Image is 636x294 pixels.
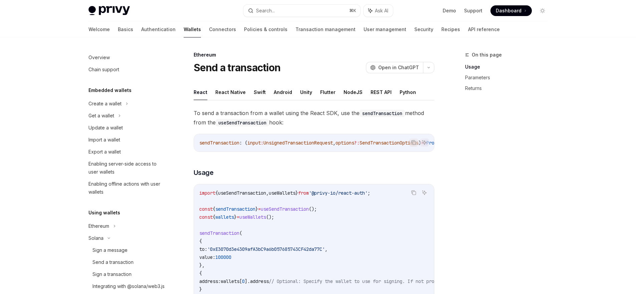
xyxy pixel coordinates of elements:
span: (); [266,214,274,220]
span: ⌘ K [349,8,356,13]
span: useWallets [269,190,295,196]
span: { [215,190,218,196]
a: Overview [83,52,169,64]
span: } [255,206,258,212]
span: wallets [215,214,234,220]
div: Send a transaction [92,258,134,266]
span: address [250,278,269,284]
h1: Send a transaction [194,62,281,74]
button: NodeJS [344,84,363,100]
a: Welcome [88,21,110,37]
span: '@privy-io/react-auth' [309,190,368,196]
span: ; [368,190,370,196]
div: Ethereum [88,222,109,230]
a: Security [414,21,433,37]
span: wallets [221,278,239,284]
a: Enabling offline actions with user wallets [83,178,169,198]
div: Enabling server-side access to user wallets [88,160,165,176]
a: Send a transaction [83,256,169,268]
div: Sign a message [92,246,128,254]
a: User management [364,21,406,37]
a: Demo [443,7,456,14]
span: = [258,206,261,212]
span: , [333,140,336,146]
a: API reference [468,21,500,37]
span: On this page [472,51,502,59]
code: sendTransaction [360,110,405,117]
button: Python [400,84,416,100]
span: useWallets [239,214,266,220]
a: Policies & controls [244,21,287,37]
span: ( [239,230,242,236]
span: input [247,140,261,146]
span: '0xE3070d3e4309afA3bC9a6b057685743CF42da77C' [207,246,325,252]
div: Enabling offline actions with user wallets [88,180,165,196]
span: import [199,190,215,196]
a: Sign a transaction [83,268,169,280]
div: Export a wallet [88,148,121,156]
span: { [199,270,202,276]
span: } [199,286,202,292]
span: } [295,190,298,196]
span: useSendTransaction [261,206,309,212]
button: Swift [254,84,266,100]
div: Ethereum [194,52,434,58]
button: Toggle dark mode [537,5,548,16]
button: Ask AI [420,138,429,147]
span: Ask AI [375,7,388,14]
span: const [199,214,213,220]
span: UnsignedTransactionRequest [263,140,333,146]
a: Integrating with @solana/web3.js [83,280,169,292]
span: } [234,214,237,220]
button: Unity [300,84,312,100]
span: Open in ChatGPT [378,64,419,71]
span: : ( [239,140,247,146]
a: Returns [465,83,553,94]
span: }, [199,262,205,268]
span: options [336,140,354,146]
a: Support [464,7,482,14]
a: Import a wallet [83,134,169,146]
span: { [199,238,202,244]
span: ) [418,140,421,146]
button: Ask AI [420,188,429,197]
a: Chain support [83,64,169,76]
span: , [325,246,328,252]
span: sendTransaction [215,206,255,212]
a: Authentication [141,21,176,37]
a: Parameters [465,72,553,83]
a: Connectors [209,21,236,37]
button: Copy the contents from the code block [409,138,418,147]
div: Overview [88,54,110,62]
span: : [261,140,263,146]
div: Solana [88,234,103,242]
h5: Embedded wallets [88,86,132,94]
button: Open in ChatGPT [366,62,423,73]
span: [ [239,278,242,284]
div: Get a wallet [88,112,114,120]
span: value: [199,254,215,260]
a: Export a wallet [83,146,169,158]
span: to: [199,246,207,252]
div: Create a wallet [88,100,122,108]
span: 100000 [215,254,231,260]
span: ?: [354,140,360,146]
a: Dashboard [490,5,532,16]
span: (); [309,206,317,212]
button: React Native [215,84,246,100]
button: Ask AI [364,5,393,17]
span: from [298,190,309,196]
span: SendTransactionOptions [360,140,418,146]
a: Sign a message [83,244,169,256]
button: React [194,84,207,100]
a: Update a wallet [83,122,169,134]
button: REST API [371,84,392,100]
a: Transaction management [295,21,356,37]
div: Update a wallet [88,124,123,132]
span: // Optional: Specify the wallet to use for signing. If not provided, the first wallet will be used. [269,278,533,284]
div: Integrating with @solana/web3.js [92,282,165,290]
img: light logo [88,6,130,15]
span: { [213,206,215,212]
span: sendTransaction [199,230,239,236]
span: 0 [242,278,245,284]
